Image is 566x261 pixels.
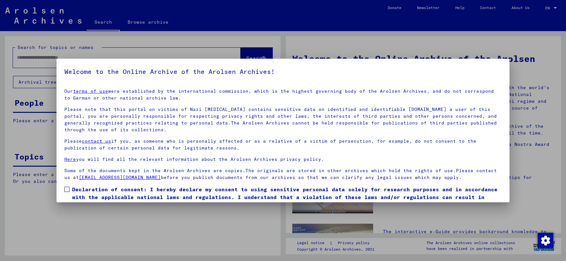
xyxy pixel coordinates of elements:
p: Please note that this portal on victims of Nazi [MEDICAL_DATA] contains sensitive data on identif... [64,106,501,133]
p: Some of the documents kept in the Arolsen Archives are copies.The originals are stored in other a... [64,167,501,181]
img: Change consent [538,233,553,248]
span: Declaration of consent: I hereby declare my consent to using sensitive personal data solely for r... [72,185,501,209]
a: contact us [82,138,111,144]
p: Our were established by the international commission, which is the highest governing body of the ... [64,88,501,101]
h5: Welcome to the Online Archive of the Arolsen Archives! [64,66,501,77]
p: you will find all the relevant information about the Arolsen Archives privacy policy. [64,156,501,163]
a: [EMAIL_ADDRESS][DOMAIN_NAME] [79,174,161,180]
p: Please if you, as someone who is personally affected or as a relative of a victim of persecution,... [64,138,501,151]
a: Here [64,156,76,162]
a: terms of use [73,88,108,94]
